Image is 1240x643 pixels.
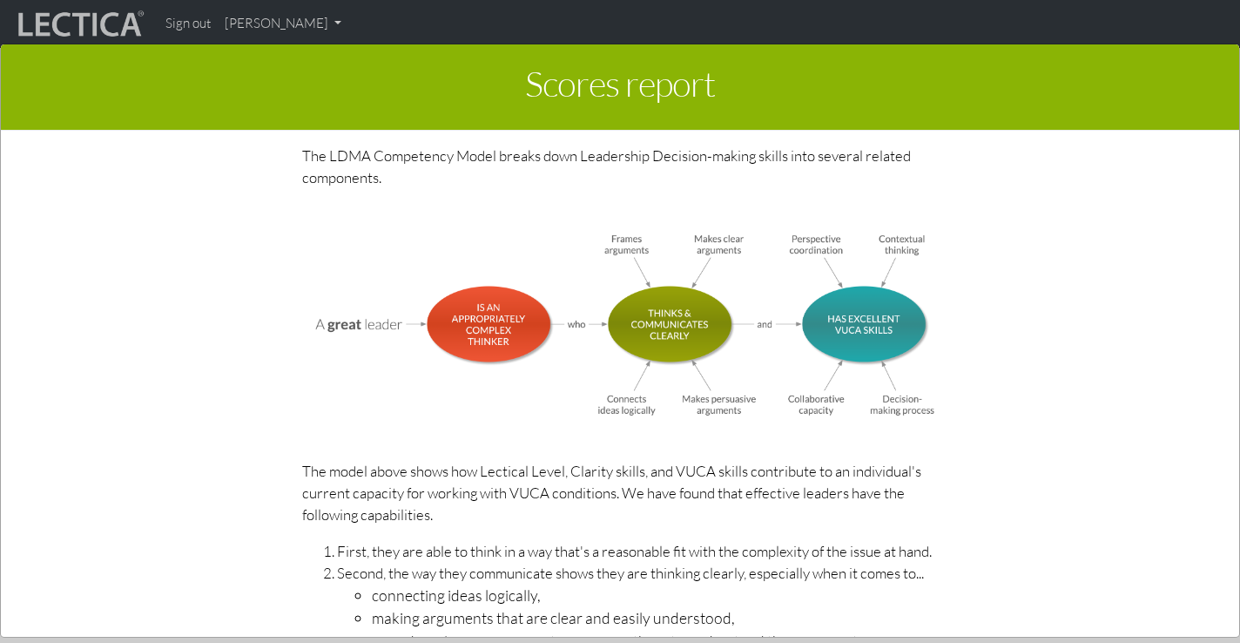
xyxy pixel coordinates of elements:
[372,584,938,606] li: connecting ideas logically,
[337,540,938,562] li: First, they are able to think in a way that's a reasonable fit with the complexity of the issue a...
[302,460,938,526] p: The model above shows how Lectical Level, Clarity skills, and VUCA skills contribute to an indivi...
[302,145,938,188] p: The LDMA Competency Model breaks down Leadership Decision-making skills into several related comp...
[372,606,938,629] li: making arguments that are clear and easily understood,
[14,58,1226,117] h1: Scores report
[302,230,938,418] img: LDMA competency model showing how Lectical, LDMA, and clarity skills work together.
